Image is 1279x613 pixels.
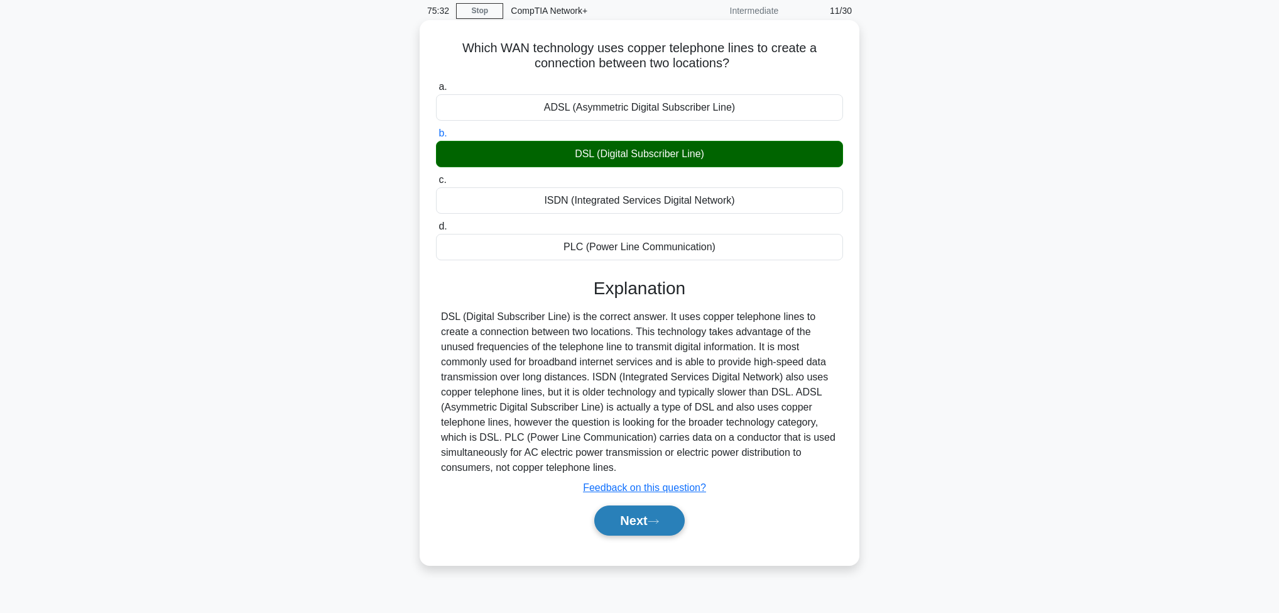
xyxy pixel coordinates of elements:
div: ISDN (Integrated Services Digital Network) [436,187,843,214]
h5: Which WAN technology uses copper telephone lines to create a connection between two locations? [435,40,844,72]
button: Next [594,505,684,536]
span: d. [438,221,447,231]
div: PLC (Power Line Communication) [436,234,843,260]
span: c. [438,174,446,185]
div: ADSL (Asymmetric Digital Subscriber Line) [436,94,843,121]
span: a. [438,81,447,92]
span: b. [438,128,447,138]
h3: Explanation [444,278,835,299]
a: Feedback on this question? [583,482,706,493]
a: Stop [456,3,503,19]
div: DSL (Digital Subscriber Line) is the correct answer. It uses copper telephone lines to create a c... [441,309,838,475]
div: DSL (Digital Subscriber Line) [436,141,843,167]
